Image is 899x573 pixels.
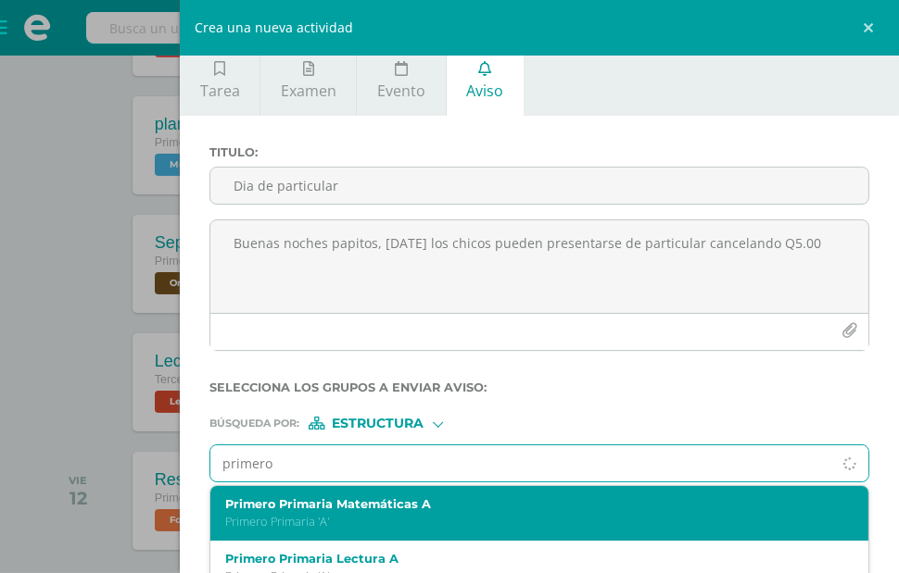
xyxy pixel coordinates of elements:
p: Primero Primaria 'A' [225,514,826,529]
a: Aviso [447,44,524,116]
a: Examen [260,44,356,116]
label: Selecciona los grupos a enviar aviso : [209,380,869,394]
a: Evento [357,44,445,116]
div: [object Object] [309,417,448,430]
label: Primero Primaria Lectura A [225,552,826,566]
span: Tarea [200,81,240,101]
span: Examen [281,81,336,101]
label: Primero Primaria Matemáticas A [225,497,826,511]
label: Titulo : [209,145,869,159]
input: Titulo [210,168,868,204]
span: Aviso [466,81,503,101]
span: Estructura [333,418,424,429]
a: Tarea [180,44,260,116]
textarea: Buenas noches papitos, [DATE] los chicos pueden presentarse de particular cancelando Q5.00 [210,220,868,313]
input: Ej. Primero primaria [210,445,831,481]
span: Evento [377,81,425,101]
span: Búsqueda por : [209,418,299,429]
